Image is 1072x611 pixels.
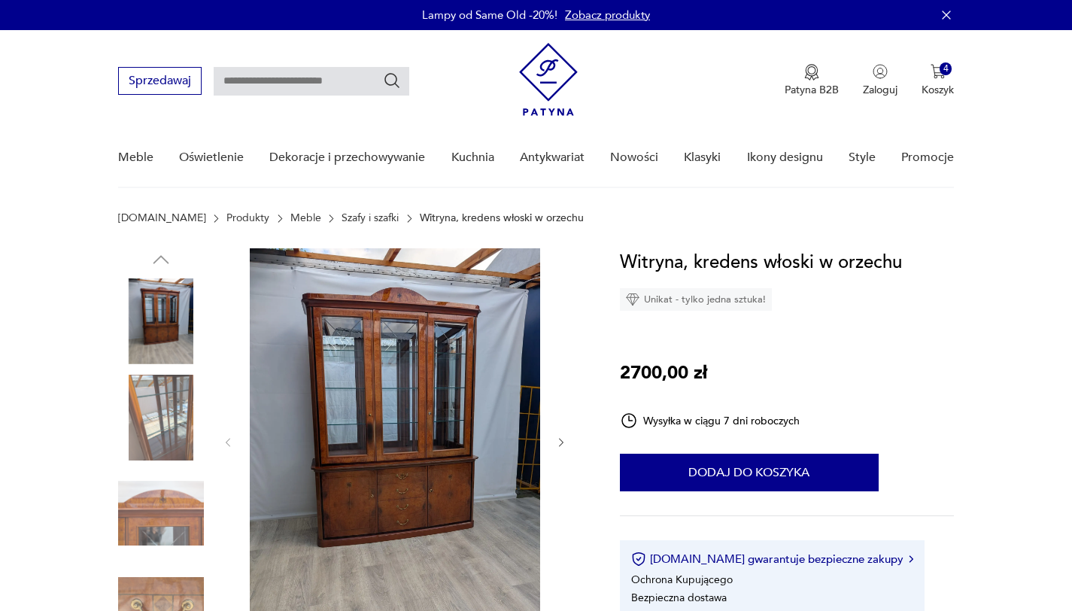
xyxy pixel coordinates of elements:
p: Lampy od Same Old -20%! [422,8,557,23]
img: Ikonka użytkownika [873,64,888,79]
div: 4 [940,62,952,75]
a: Sprzedawaj [118,77,202,87]
a: Nowości [610,129,658,187]
p: Koszyk [922,83,954,97]
button: Dodaj do koszyka [620,454,879,491]
div: Wysyłka w ciągu 7 dni roboczych [620,412,800,430]
p: Zaloguj [863,83,897,97]
img: Zdjęcie produktu Witryna, kredens włoski w orzechu [118,278,204,364]
div: Unikat - tylko jedna sztuka! [620,288,772,311]
a: Meble [290,212,321,224]
a: Oświetlenie [179,129,244,187]
a: Style [849,129,876,187]
h1: Witryna, kredens włoski w orzechu [620,248,902,277]
img: Zdjęcie produktu Witryna, kredens włoski w orzechu [118,470,204,556]
img: Ikona medalu [804,64,819,81]
img: Ikona certyfikatu [631,552,646,567]
p: Witryna, kredens włoski w orzechu [420,212,584,224]
img: Zdjęcie produktu Witryna, kredens włoski w orzechu [118,375,204,461]
a: Szafy i szafki [342,212,399,224]
a: Ikona medaluPatyna B2B [785,64,839,97]
a: [DOMAIN_NAME] [118,212,206,224]
li: Bezpieczna dostawa [631,591,727,605]
img: Ikona koszyka [931,64,946,79]
button: Zaloguj [863,64,897,97]
img: Ikona strzałki w prawo [909,555,913,563]
button: [DOMAIN_NAME] gwarantuje bezpieczne zakupy [631,552,913,567]
button: 4Koszyk [922,64,954,97]
img: Patyna - sklep z meblami i dekoracjami vintage [519,43,578,116]
a: Promocje [901,129,954,187]
a: Klasyki [684,129,721,187]
img: Ikona diamentu [626,293,639,306]
a: Antykwariat [520,129,585,187]
a: Dekoracje i przechowywanie [269,129,425,187]
p: Patyna B2B [785,83,839,97]
li: Ochrona Kupującego [631,573,733,587]
a: Ikony designu [747,129,823,187]
button: Sprzedawaj [118,67,202,95]
a: Zobacz produkty [565,8,650,23]
button: Patyna B2B [785,64,839,97]
p: 2700,00 zł [620,359,707,388]
a: Meble [118,129,153,187]
a: Produkty [226,212,269,224]
button: Szukaj [383,71,401,90]
a: Kuchnia [451,129,494,187]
